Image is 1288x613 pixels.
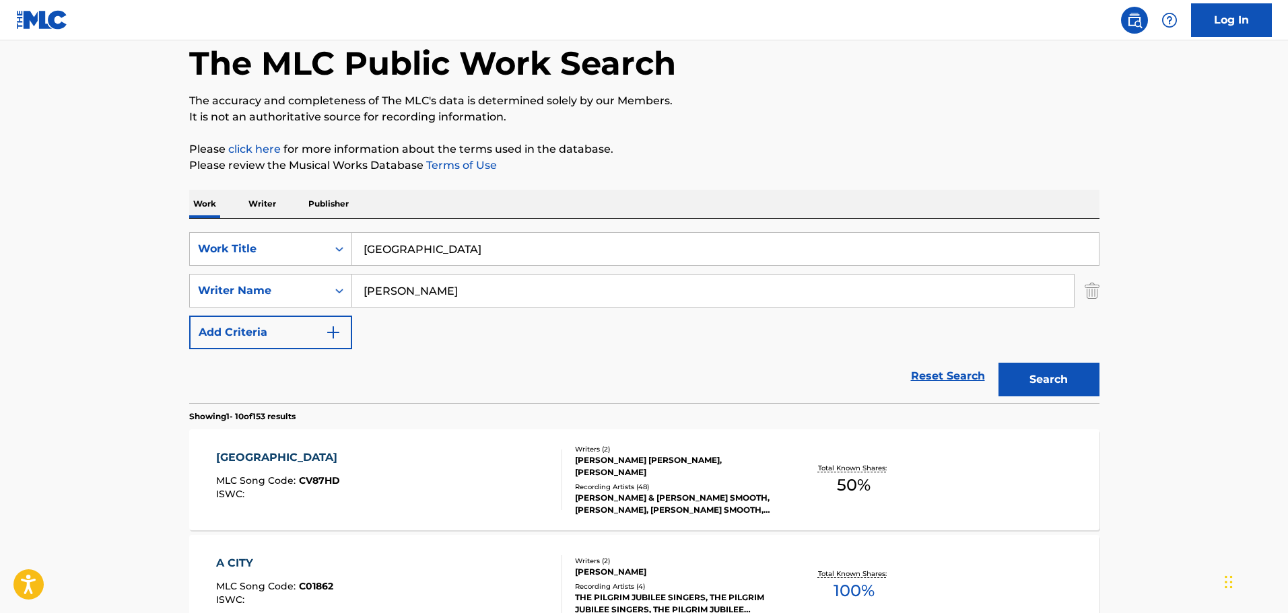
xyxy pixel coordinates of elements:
span: ISWC : [216,593,248,606]
button: Add Criteria [189,316,352,349]
a: click here [228,143,281,155]
span: MLC Song Code : [216,580,299,592]
p: Please for more information about the terms used in the database. [189,141,1099,157]
span: MLC Song Code : [216,474,299,486]
p: Total Known Shares: [818,569,890,579]
div: Work Title [198,241,319,257]
span: 50 % [837,473,871,497]
img: MLC Logo [16,10,68,30]
div: [PERSON_NAME] [575,566,778,578]
div: Writer Name [198,283,319,299]
p: Publisher [304,190,353,218]
p: It is not an authoritative source for recording information. [189,109,1099,125]
div: [PERSON_NAME] & [PERSON_NAME] SMOOTH, [PERSON_NAME], [PERSON_NAME] SMOOTH, [PERSON_NAME] ROCK|[PE... [575,492,778,516]
div: Recording Artists ( 48 ) [575,482,778,492]
img: help [1161,12,1178,28]
span: 100 % [834,579,875,603]
div: [PERSON_NAME] [PERSON_NAME], [PERSON_NAME] [575,454,778,478]
h1: The MLC Public Work Search [189,43,676,83]
iframe: Chat Widget [1221,548,1288,613]
p: Work [189,190,220,218]
a: Terms of Use [423,159,497,172]
img: Delete Criterion [1085,274,1099,308]
span: CV87HD [299,474,340,486]
p: Total Known Shares: [818,463,890,473]
a: Reset Search [904,361,992,391]
div: [GEOGRAPHIC_DATA] [216,449,344,466]
img: search [1126,12,1143,28]
span: C01862 [299,580,333,592]
div: Writers ( 2 ) [575,556,778,566]
div: Help [1156,7,1183,34]
div: Writers ( 2 ) [575,444,778,454]
form: Search Form [189,232,1099,403]
div: Drag [1225,562,1233,602]
a: Log In [1191,3,1272,37]
img: 9d2ae6d4665cec9f34b9.svg [325,324,341,340]
button: Search [998,363,1099,396]
p: Please review the Musical Works Database [189,157,1099,174]
span: ISWC : [216,488,248,500]
div: Recording Artists ( 4 ) [575,581,778,591]
div: A CITY [216,555,333,571]
p: Writer [244,190,280,218]
a: [GEOGRAPHIC_DATA]MLC Song Code:CV87HDISWC:Writers (2)[PERSON_NAME] [PERSON_NAME], [PERSON_NAME]Re... [189,429,1099,530]
a: Public Search [1121,7,1148,34]
p: Showing 1 - 10 of 153 results [189,410,296,423]
p: The accuracy and completeness of The MLC's data is determined solely by our Members. [189,93,1099,109]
